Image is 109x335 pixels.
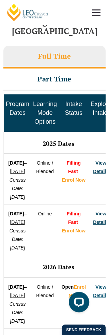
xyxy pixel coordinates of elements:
[6,101,29,117] span: Program Dates
[31,154,59,204] td: Online / Blended
[37,75,72,84] h3: Part Time
[8,161,27,174] a: [DATE]– [DATE]
[10,178,26,200] em: Census Date: [DATE]
[69,285,86,299] a: Enrol Now
[93,285,109,299] a: View Details
[43,140,74,148] span: 2025 Dates
[67,161,81,174] span: Filling Fast
[8,285,24,290] strong: [DATE]
[10,228,26,251] em: Census Date: [DATE]
[10,302,26,324] em: Census Date: [DATE]
[93,211,109,225] a: View Details
[38,52,71,61] h3: Full Time
[8,211,27,225] a: [DATE]– [DATE]
[6,3,49,22] a: [PERSON_NAME] Centre for Law
[8,211,24,217] strong: [DATE]
[33,101,57,125] span: Learning Mode Options
[8,285,27,299] a: [DATE]– [DATE]
[62,285,86,299] strong: Open
[93,161,109,174] a: View Details
[31,204,59,255] td: Online
[8,161,24,166] strong: [DATE]
[63,289,92,318] iframe: LiveChat chat widget
[62,178,85,183] a: Enrol Now
[43,263,74,271] span: 2026 Dates
[62,228,85,234] a: Enrol Now
[31,278,59,329] td: Online / Blended
[65,101,82,117] span: Intake Status
[67,211,81,225] span: Filling Fast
